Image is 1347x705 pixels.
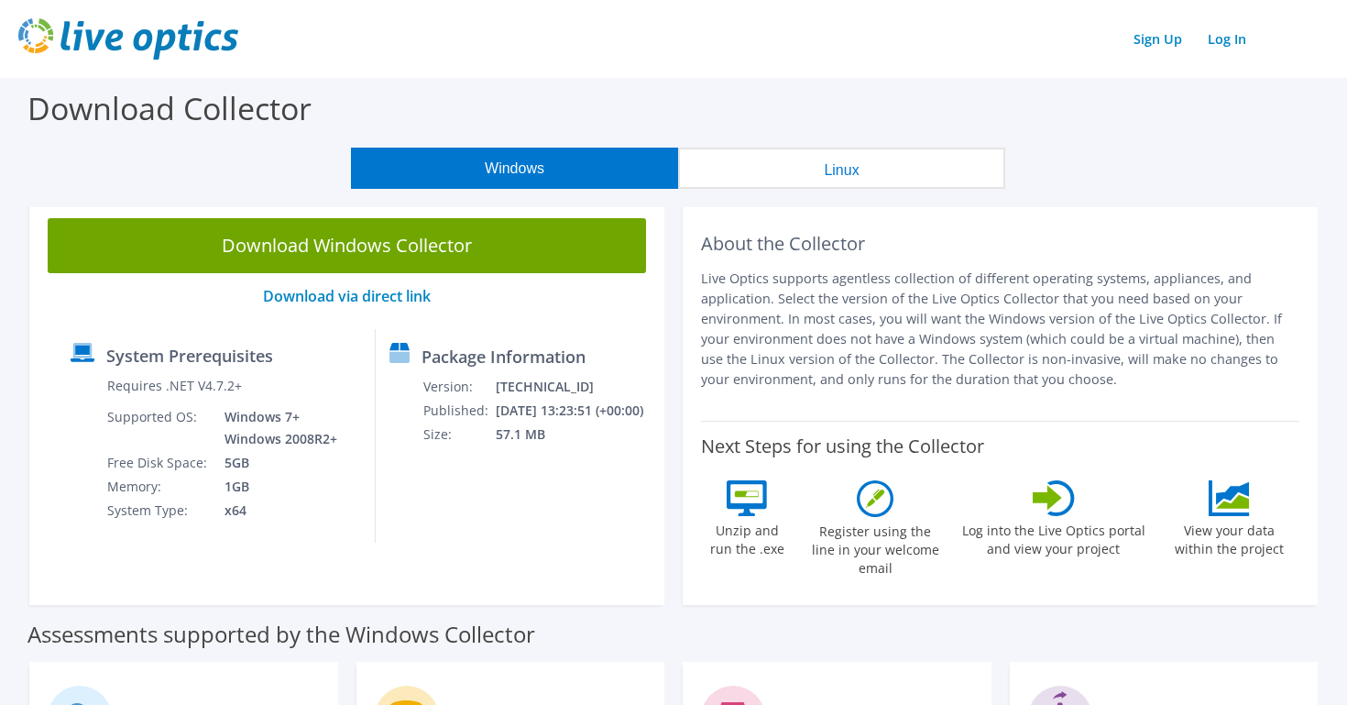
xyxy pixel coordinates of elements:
[1124,26,1191,52] a: Sign Up
[701,269,1299,390] p: Live Optics supports agentless collection of different operating systems, appliances, and applica...
[106,347,273,365] label: System Prerequisites
[422,375,495,399] td: Version:
[1199,26,1255,52] a: Log In
[701,233,1299,255] h2: About the Collector
[705,516,789,558] label: Unzip and run the .exe
[106,475,211,499] td: Memory:
[106,451,211,475] td: Free Disk Space:
[211,405,341,451] td: Windows 7+ Windows 2008R2+
[495,375,656,399] td: [TECHNICAL_ID]
[211,451,341,475] td: 5GB
[495,399,656,423] td: [DATE] 13:23:51 (+00:00)
[961,516,1146,558] label: Log into the Live Optics portal and view your project
[422,399,495,423] td: Published:
[211,475,341,499] td: 1GB
[806,517,944,578] label: Register using the line in your welcome email
[678,148,1005,189] button: Linux
[351,148,678,189] button: Windows
[211,499,341,523] td: x64
[422,347,586,366] label: Package Information
[27,625,535,644] label: Assessments supported by the Windows Collector
[1164,516,1296,558] label: View your data within the project
[106,499,211,523] td: System Type:
[263,286,431,306] a: Download via direct link
[27,87,312,129] label: Download Collector
[107,377,242,395] label: Requires .NET V4.7.2+
[422,423,495,446] td: Size:
[495,423,656,446] td: 57.1 MB
[701,435,984,457] label: Next Steps for using the Collector
[48,218,646,273] a: Download Windows Collector
[106,405,211,451] td: Supported OS:
[18,18,238,60] img: live_optics_svg.svg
